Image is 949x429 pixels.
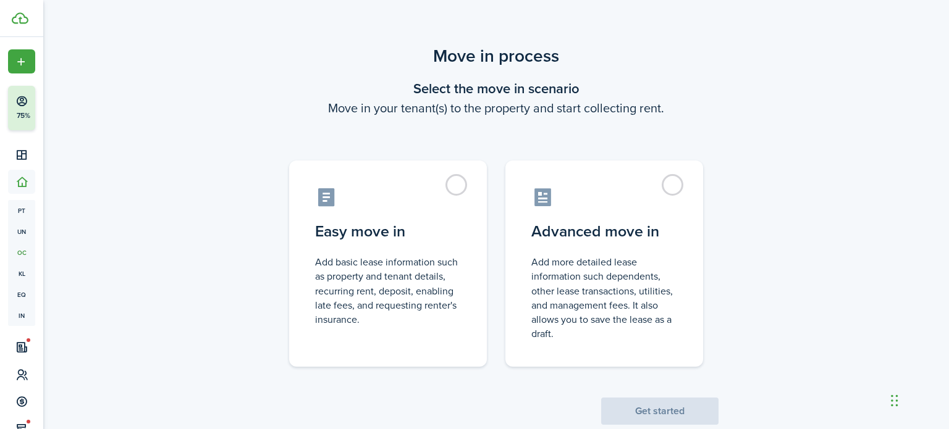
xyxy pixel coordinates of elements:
[274,78,719,99] wizard-step-header-title: Select the move in scenario
[8,49,35,73] button: Open menu
[274,43,719,69] scenario-title: Move in process
[274,99,719,117] wizard-step-header-description: Move in your tenant(s) to the property and start collecting rent.
[887,370,949,429] iframe: Chat Widget
[8,263,35,284] a: kl
[8,86,111,130] button: 75%
[531,220,677,243] control-radio-card-title: Advanced move in
[8,242,35,263] a: oc
[12,12,28,24] img: TenantCloud
[8,284,35,305] a: eq
[8,305,35,326] a: in
[8,221,35,242] a: un
[15,110,31,121] p: 75%
[8,200,35,221] a: pt
[891,382,898,419] div: Drag
[315,255,461,327] control-radio-card-description: Add basic lease information such as property and tenant details, recurring rent, deposit, enablin...
[531,255,677,341] control-radio-card-description: Add more detailed lease information such dependents, other lease transactions, utilities, and man...
[315,220,461,243] control-radio-card-title: Easy move in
